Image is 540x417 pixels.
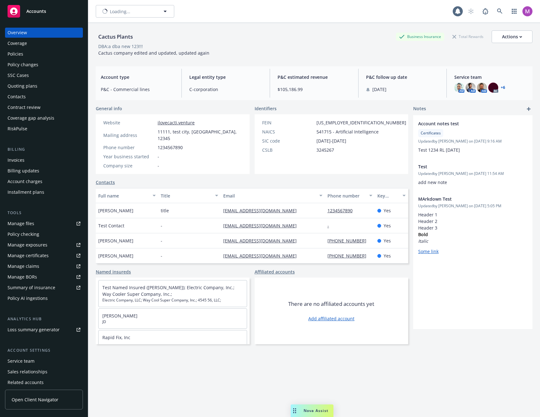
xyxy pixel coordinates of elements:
[418,196,511,202] span: MArkdown Test
[418,203,527,209] span: Updated by [PERSON_NAME] on [DATE] 5:05 PM
[8,187,44,197] div: Installment plans
[5,49,83,59] a: Policies
[316,147,334,153] span: 3245267
[384,237,391,244] span: Yes
[377,192,399,199] div: Key contact
[103,132,155,138] div: Mailing address
[5,146,83,153] div: Billing
[102,319,243,325] span: JD
[288,300,374,308] span: There are no affiliated accounts yet
[8,229,39,239] div: Policy checking
[366,74,439,80] span: P&C follow up date
[8,70,29,80] div: SSC Cases
[316,138,346,144] span: [DATE]-[DATE]
[8,60,38,70] div: Policy changes
[8,38,27,48] div: Coverage
[525,105,532,113] a: add
[384,252,391,259] span: Yes
[375,188,408,203] button: Key contact
[5,356,83,366] a: Service team
[5,261,83,271] a: Manage claims
[8,81,37,91] div: Quoting plans
[5,70,83,80] a: SSC Cases
[465,5,477,18] a: Start snowing
[5,240,83,250] a: Manage exposures
[421,130,441,136] span: Certificates
[278,74,351,80] span: P&C estimated revenue
[221,188,325,203] button: Email
[262,128,314,135] div: NAICS
[413,158,532,191] div: TestUpdatedby [PERSON_NAME] on [DATE] 11:54 AMadd new note
[5,124,83,134] a: RiskPulse
[98,50,209,56] span: Cactus company edited and updated, updated again
[418,138,527,144] span: Updated by [PERSON_NAME] on [DATE] 9:16 AM
[454,83,464,93] img: photo
[8,293,48,303] div: Policy AI ingestions
[8,219,34,229] div: Manage files
[103,119,155,126] div: Website
[5,210,83,216] div: Tools
[110,8,130,15] span: Loading...
[158,128,242,142] span: 11111, test city, [GEOGRAPHIC_DATA], 12345
[102,313,138,319] a: [PERSON_NAME]
[304,408,328,413] span: Nova Assist
[5,38,83,48] a: Coverage
[8,124,27,134] div: RiskPulse
[418,147,460,153] span: Test 1234 RL [DATE]
[5,219,83,229] a: Manage files
[8,176,42,187] div: Account charges
[8,251,49,261] div: Manage certificates
[477,83,487,93] img: photo
[327,238,371,244] a: [PHONE_NUMBER]
[5,251,83,261] a: Manage certificates
[223,223,302,229] a: [EMAIL_ADDRESS][DOMAIN_NAME]
[413,191,532,260] div: MArkdown TestUpdatedby [PERSON_NAME] on [DATE] 5:05 PMHeader 1Header 2Header 3Bold ItalicSome link
[5,347,83,354] div: Account settings
[8,49,23,59] div: Policies
[161,237,162,244] span: -
[255,268,295,275] a: Affiliated accounts
[413,105,426,113] span: Notes
[308,315,354,322] a: Add affiliated account
[418,218,527,225] h2: Header 2
[8,102,40,112] div: Contract review
[96,188,158,203] button: Full name
[103,162,155,169] div: Company size
[501,86,505,89] a: +6
[102,284,235,297] a: Test Named Insured ([PERSON_NAME]); Electric Company, Inc.; Way Cooler Super Company, Inc.;
[325,188,375,203] button: Phone number
[418,120,511,127] span: Account notes test
[158,144,183,151] span: 1234567890
[384,207,391,214] span: Yes
[5,283,83,293] a: Summary of insurance
[5,272,83,282] a: Manage BORs
[418,248,439,254] a: Some link
[102,334,130,340] a: Rapid Fix, Inc
[8,367,47,377] div: Sales relationships
[8,377,44,387] div: Related accounts
[103,144,155,151] div: Phone number
[26,9,46,14] span: Accounts
[8,113,54,123] div: Coverage gap analysis
[161,207,169,214] span: title
[101,74,174,80] span: Account type
[98,252,133,259] span: [PERSON_NAME]
[158,162,159,169] span: -
[98,43,143,50] div: DBA: a dba new 123!!!
[291,404,299,417] div: Drag to move
[96,33,135,41] div: Cactus Plants
[158,120,195,126] a: ilovecacti.venture
[418,238,428,244] em: Italic
[5,293,83,303] a: Policy AI ingestions
[161,192,211,199] div: Title
[522,6,532,16] img: photo
[5,102,83,112] a: Contract review
[223,253,302,259] a: [EMAIL_ADDRESS][DOMAIN_NAME]
[8,155,24,165] div: Invoices
[8,272,37,282] div: Manage BORs
[5,187,83,197] a: Installment plans
[384,222,391,229] span: Yes
[396,33,444,41] div: Business Insurance
[8,166,39,176] div: Billing updates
